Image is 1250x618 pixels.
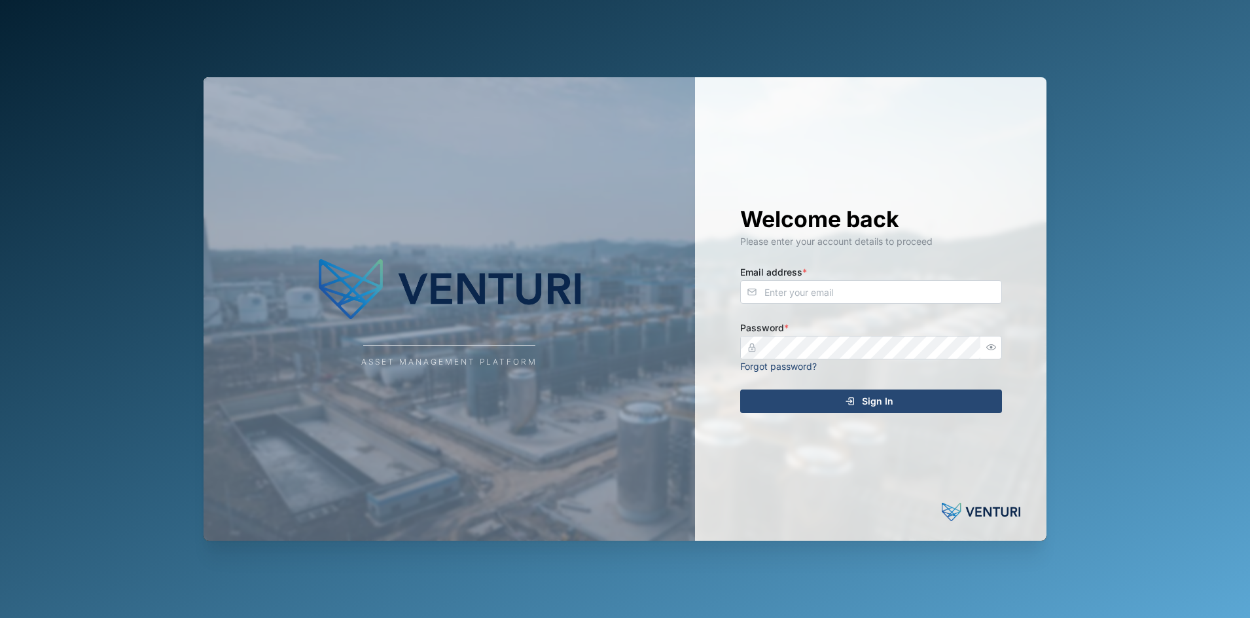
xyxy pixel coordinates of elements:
[361,356,537,369] div: Asset Management Platform
[740,205,1002,234] h1: Welcome back
[740,280,1002,304] input: Enter your email
[740,234,1002,249] div: Please enter your account details to proceed
[862,390,893,412] span: Sign In
[319,249,580,328] img: Company Logo
[740,361,817,372] a: Forgot password?
[740,390,1002,413] button: Sign In
[740,265,807,280] label: Email address
[740,321,789,335] label: Password
[942,499,1020,525] img: Powered by: Venturi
